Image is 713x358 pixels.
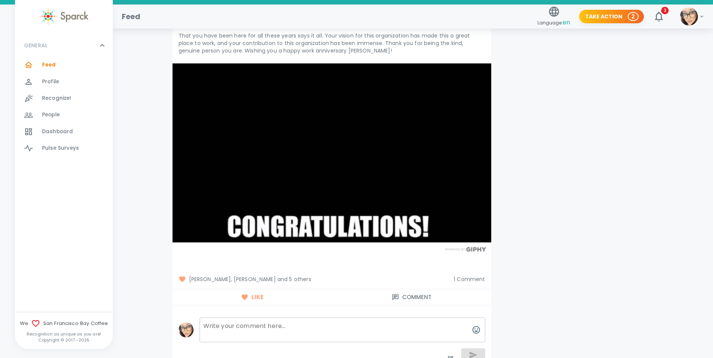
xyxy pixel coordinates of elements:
h1: Feed [122,11,141,23]
p: Recognition as unique as you are! [15,331,113,337]
a: People [15,107,113,123]
button: Like [173,289,332,305]
span: 3 [661,7,669,14]
span: Pulse Surveys [42,144,79,152]
img: Powered by GIPHY [443,247,488,252]
span: Profile [42,78,59,86]
img: Picture of Favi Ruiz [179,322,194,337]
p: Copyright © 2017 - 2025 [15,337,113,343]
span: [PERSON_NAME], [PERSON_NAME] and 5 others [179,275,448,283]
div: GENERAL [15,34,113,57]
p: That you have been here for all these years says it all. Your vision for this organization has ma... [179,32,485,54]
a: Feed [15,57,113,73]
a: Sparck logo [15,8,113,25]
button: Language:en [534,3,573,30]
span: We San Francisco Bay Coffee [15,319,113,328]
img: Picture of Favi [680,8,698,26]
button: Take Action 2 [579,10,644,24]
p: 2 [631,13,635,20]
div: GENERAL [15,57,113,159]
span: Dashboard [42,128,73,135]
span: Feed [42,61,56,69]
a: Recognize! [15,90,113,107]
span: People [42,111,60,119]
p: GENERAL [24,42,47,49]
a: Pulse Surveys [15,140,113,156]
span: Language: [537,18,570,28]
button: 3 [650,8,668,26]
img: Sparck logo [39,8,88,25]
span: 1 Comment [454,275,485,283]
a: Profile [15,74,113,90]
button: Comment [332,289,491,305]
span: en [563,18,570,27]
a: Dashboard [15,123,113,140]
span: Recognize! [42,95,71,102]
